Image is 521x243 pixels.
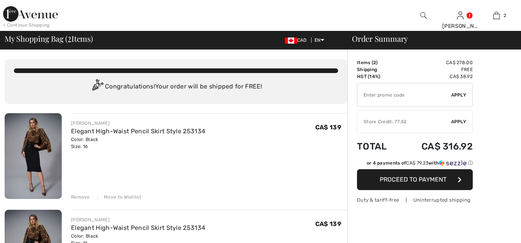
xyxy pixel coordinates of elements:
[399,66,473,73] td: Free
[442,22,478,30] div: [PERSON_NAME]
[68,33,71,43] span: 2
[285,37,310,43] span: CAD
[451,92,467,99] span: Apply
[71,120,205,127] div: [PERSON_NAME]
[315,124,341,131] span: CA$ 139
[457,11,463,20] img: My Info
[3,22,50,29] div: < Continue Shopping
[357,118,451,125] div: Store Credit: 77.52
[479,11,515,20] a: 2
[71,194,90,201] div: Remove
[439,160,467,167] img: Sezzle
[3,6,58,22] img: 1ère Avenue
[399,133,473,160] td: CA$ 316.92
[71,136,205,150] div: Color: Black Size: 16
[315,220,341,228] span: CA$ 139
[357,196,473,204] div: Duty & tariff-free | Uninterrupted shipping
[5,113,62,199] img: Elegant High-Waist Pencil Skirt Style 253134
[420,11,427,20] img: search the website
[399,59,473,66] td: CA$ 278.00
[315,37,324,43] span: EN
[399,73,473,80] td: CA$ 38.92
[373,60,376,65] span: 2
[71,224,205,231] a: Elegant High-Waist Pencil Skirt Style 253134
[357,73,399,80] td: HST (14%)
[357,160,473,169] div: or 4 payments ofCA$ 79.23withSezzle Click to learn more about Sezzle
[357,66,399,73] td: Shipping
[90,79,105,95] img: Congratulation2.svg
[357,133,399,160] td: Total
[406,160,428,166] span: CA$ 79.23
[71,127,205,135] a: Elegant High-Waist Pencil Skirt Style 253134
[97,194,141,201] div: Move to Wishlist
[343,35,516,42] div: Order Summary
[380,176,447,183] span: Proceed to Payment
[357,169,473,190] button: Proceed to Payment
[71,216,205,223] div: [PERSON_NAME]
[357,83,451,107] input: Promo code
[451,118,467,125] span: Apply
[357,59,399,66] td: Items ( )
[504,12,506,19] span: 2
[457,12,463,19] a: Sign In
[367,160,473,167] div: or 4 payments of with
[493,11,500,20] img: My Bag
[14,79,338,95] div: Congratulations! Your order will be shipped for FREE!
[5,35,93,42] span: My Shopping Bag ( Items)
[285,37,297,44] img: Canadian Dollar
